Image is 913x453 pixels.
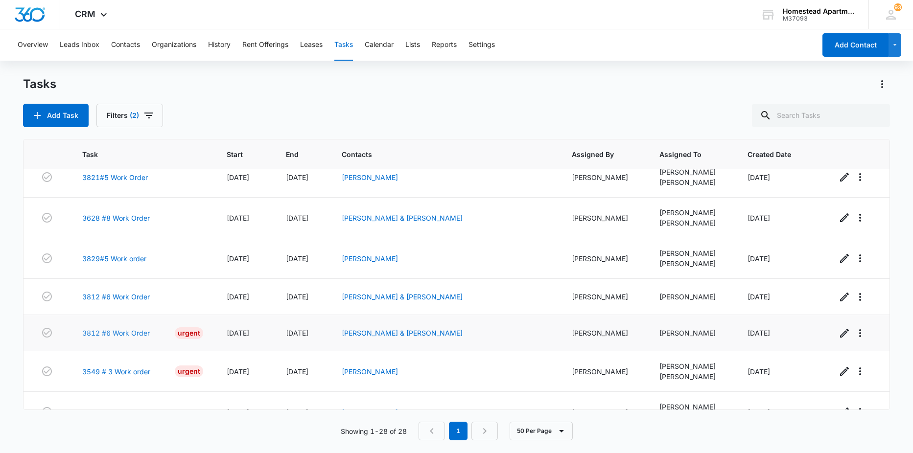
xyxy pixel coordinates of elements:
div: [PERSON_NAME] [659,328,724,338]
input: Search Tasks [752,104,890,127]
a: [PERSON_NAME] [342,367,398,376]
div: [PERSON_NAME] [659,248,724,258]
a: 3812 #6 Work Order [82,292,150,302]
button: Actions [874,76,890,92]
span: [DATE] [748,214,770,222]
div: notifications count [894,3,902,11]
span: 93 [894,3,902,11]
span: Created Date [748,149,799,159]
a: 3812 #6 Work Order [82,328,150,338]
button: Contacts [111,29,140,61]
div: [PERSON_NAME] [572,292,636,302]
p: Showing 1-28 of 28 [341,426,407,436]
button: Add Contact [822,33,889,57]
span: (2) [130,112,139,119]
span: End [286,149,304,159]
span: [DATE] [286,214,308,222]
span: [DATE] [748,293,770,301]
a: [PERSON_NAME] & [PERSON_NAME] [342,293,463,301]
a: [PERSON_NAME] [342,408,398,416]
span: [DATE] [227,254,249,263]
span: [DATE] [227,408,249,416]
span: [DATE] [748,408,770,416]
div: account id [783,15,854,22]
span: Task [82,149,189,159]
div: [PERSON_NAME] [572,407,636,417]
a: [PERSON_NAME] & [PERSON_NAME] [342,329,463,337]
a: 3829#5 Work order [82,253,146,264]
div: [PERSON_NAME] [659,258,724,269]
span: [DATE] [227,214,249,222]
button: 50 Per Page [510,422,573,440]
span: Start [227,149,248,159]
span: [DATE] [286,293,308,301]
div: [PERSON_NAME] [572,172,636,182]
button: Overview [18,29,48,61]
div: Urgent [175,365,203,377]
span: [DATE] [748,367,770,376]
span: [DATE] [748,329,770,337]
button: Lists [405,29,420,61]
div: Urgent [175,327,203,339]
span: [DATE] [227,293,249,301]
button: Calendar [365,29,394,61]
a: [PERSON_NAME] & [PERSON_NAME] [342,214,463,222]
span: [DATE] [286,367,308,376]
span: Assigned To [659,149,709,159]
div: [PERSON_NAME] [659,177,724,187]
span: [DATE] [286,254,308,263]
span: [DATE] [286,329,308,337]
span: [DATE] [748,254,770,263]
button: Reports [432,29,457,61]
div: [PERSON_NAME] [659,292,724,302]
a: 3821#5 Work Order [82,172,148,182]
h1: Tasks [23,77,56,91]
div: [PERSON_NAME] [572,213,636,223]
div: [PERSON_NAME] [572,253,636,264]
button: History [208,29,231,61]
a: 3549 # 3 Work order [82,366,150,377]
div: [PERSON_NAME] [659,371,724,382]
button: Tasks [334,29,353,61]
a: 3841 #3 Work Order [82,407,150,417]
div: [PERSON_NAME] [659,218,724,228]
button: Filters(2) [96,104,163,127]
span: [DATE] [286,408,308,416]
div: [PERSON_NAME] [659,361,724,371]
a: [PERSON_NAME] [342,173,398,181]
span: [DATE] [227,367,249,376]
button: Leases [300,29,323,61]
div: [PERSON_NAME] [572,366,636,377]
div: [PERSON_NAME] [659,207,724,218]
em: 1 [449,422,468,440]
span: [DATE] [227,173,249,181]
span: [DATE] [286,173,308,181]
a: 3628 #8 Work Order [82,213,150,223]
div: account name [783,7,854,15]
button: Leads Inbox [60,29,99,61]
div: [PERSON_NAME] [572,328,636,338]
div: [PERSON_NAME] [659,402,724,412]
span: [DATE] [748,173,770,181]
button: Rent Offerings [242,29,288,61]
span: Assigned By [572,149,622,159]
nav: Pagination [419,422,498,440]
span: [DATE] [227,329,249,337]
button: Add Task [23,104,89,127]
button: Settings [468,29,495,61]
a: [PERSON_NAME] [342,254,398,263]
div: [PERSON_NAME] [659,167,724,177]
span: Contacts [342,149,534,159]
button: Organizations [152,29,196,61]
span: CRM [75,9,95,19]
